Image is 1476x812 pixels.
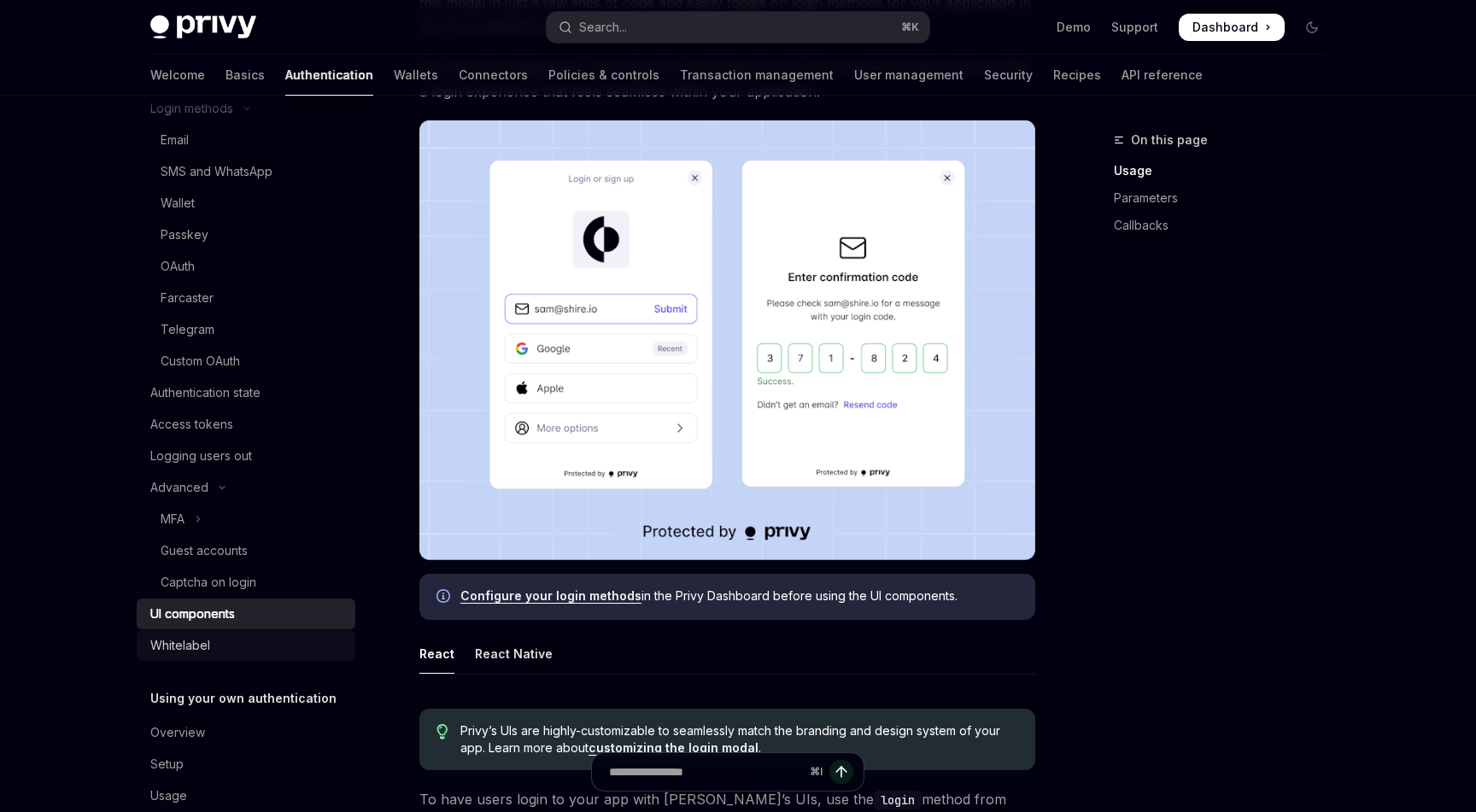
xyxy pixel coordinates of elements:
div: Setup [150,754,184,774]
a: Configure your login methods [460,588,641,604]
button: Toggle Advanced section [137,472,355,503]
div: Email [161,130,189,150]
a: Usage [137,780,355,811]
a: customizing the login modal [589,740,758,756]
a: Guest accounts [137,535,355,566]
a: Passkey [137,219,355,250]
span: ⌘ K [901,20,919,34]
a: Wallet [137,188,355,219]
a: Recipes [1053,55,1101,96]
div: Authentication state [150,383,261,403]
div: Guest accounts [161,540,248,561]
div: Logging users out [150,446,252,466]
a: Policies & controls [548,55,659,96]
a: Welcome [150,55,205,96]
div: Custom OAuth [161,351,240,371]
button: Toggle MFA section [137,504,355,535]
a: Whitelabel [137,630,355,661]
a: Demo [1057,19,1091,36]
svg: Info [436,589,454,606]
a: Telegram [137,314,355,345]
span: On this page [1131,130,1208,150]
a: Transaction management [680,55,834,96]
a: Basics [225,55,265,96]
img: images/Onboard.png [419,120,1035,560]
div: Telegram [161,319,214,340]
a: Access tokens [137,409,355,440]
a: Authentication [285,55,373,96]
div: Wallet [161,193,195,213]
button: Open search [547,12,929,43]
a: Captcha on login [137,567,355,598]
a: Custom OAuth [137,346,355,377]
div: Overview [150,722,205,743]
a: Overview [137,717,355,748]
a: User management [854,55,963,96]
div: React [419,634,454,674]
div: Access tokens [150,414,233,435]
a: Security [984,55,1033,96]
svg: Tip [436,724,448,739]
a: Callbacks [1114,212,1339,239]
div: SMS and WhatsApp [161,161,272,182]
a: Usage [1114,157,1339,184]
a: UI components [137,599,355,629]
div: MFA [161,509,184,529]
a: Wallets [394,55,438,96]
a: Logging users out [137,441,355,471]
a: OAuth [137,251,355,282]
h5: Using your own authentication [150,688,337,709]
span: Dashboard [1192,19,1258,36]
div: Usage [150,786,187,806]
div: UI components [150,604,235,624]
span: Privy’s UIs are highly-customizable to seamlessly match the branding and design system of your ap... [460,722,1018,757]
a: Email [137,125,355,155]
a: Dashboard [1179,14,1285,41]
a: Parameters [1114,184,1339,212]
span: in the Privy Dashboard before using the UI components. [460,587,1018,605]
div: Passkey [161,225,208,245]
a: SMS and WhatsApp [137,156,355,187]
a: Farcaster [137,283,355,313]
a: Authentication state [137,377,355,408]
a: Support [1111,19,1158,36]
div: Captcha on login [161,572,256,593]
a: API reference [1122,55,1203,96]
div: Whitelabel [150,635,210,656]
div: Advanced [150,477,208,498]
a: Connectors [459,55,528,96]
div: Search... [579,17,627,38]
img: dark logo [150,15,256,39]
button: Send message [829,760,853,784]
div: Farcaster [161,288,214,308]
div: React Native [475,634,553,674]
a: Setup [137,749,355,780]
input: Ask a question... [609,753,803,791]
button: Toggle dark mode [1298,14,1326,41]
div: OAuth [161,256,195,277]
